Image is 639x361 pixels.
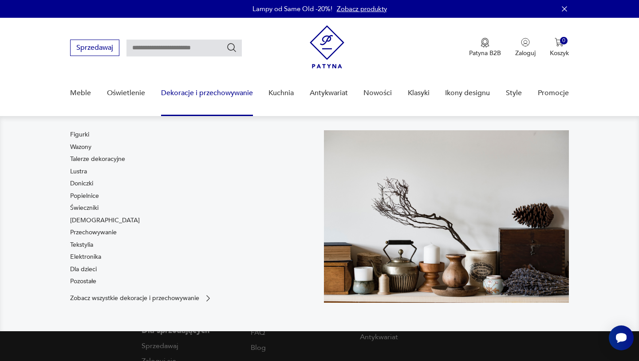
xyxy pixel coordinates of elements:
img: cfa44e985ea346226f89ee8969f25989.jpg [324,130,569,303]
a: Wazony [70,143,91,152]
a: Świeczniki [70,204,99,213]
a: Antykwariat [310,76,348,110]
a: [DEMOGRAPHIC_DATA] [70,216,140,225]
a: Elektronika [70,253,101,261]
a: Doniczki [70,179,93,188]
a: Tekstylia [70,241,93,249]
p: Koszyk [550,49,569,57]
a: Promocje [538,76,569,110]
a: Dla dzieci [70,265,97,274]
a: Style [506,76,522,110]
p: Zobacz wszystkie dekoracje i przechowywanie [70,295,199,301]
a: Figurki [70,130,89,139]
a: Sprzedawaj [70,45,119,52]
button: Zaloguj [515,38,536,57]
a: Ikona medaluPatyna B2B [469,38,501,57]
a: Klasyki [408,76,430,110]
a: Dekoracje i przechowywanie [161,76,253,110]
p: Lampy od Same Old -20%! [252,4,332,13]
a: Pozostałe [70,277,96,286]
img: Patyna - sklep z meblami i dekoracjami vintage [310,25,344,68]
a: Przechowywanie [70,228,117,237]
img: Ikona medalu [481,38,489,48]
img: Ikonka użytkownika [521,38,530,47]
div: 0 [560,37,568,44]
iframe: Smartsupp widget button [609,325,634,350]
a: Lustra [70,167,87,176]
button: Szukaj [226,42,237,53]
p: Patyna B2B [469,49,501,57]
a: Talerze dekoracyjne [70,155,125,164]
a: Ikony designu [445,76,490,110]
a: Popielnice [70,192,99,201]
button: Patyna B2B [469,38,501,57]
a: Zobacz produkty [337,4,387,13]
a: Oświetlenie [107,76,145,110]
a: Zobacz wszystkie dekoracje i przechowywanie [70,294,213,303]
a: Kuchnia [268,76,294,110]
a: Meble [70,76,91,110]
button: 0Koszyk [550,38,569,57]
button: Sprzedawaj [70,40,119,56]
a: Nowości [363,76,392,110]
img: Ikona koszyka [555,38,564,47]
p: Zaloguj [515,49,536,57]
